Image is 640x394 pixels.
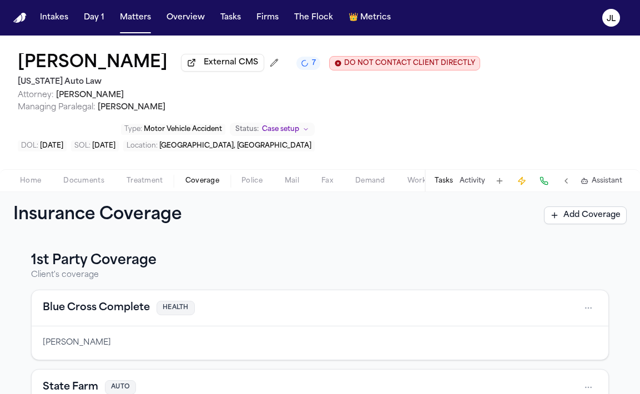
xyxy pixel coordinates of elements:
span: crown [349,12,358,23]
span: Managing Paralegal: [18,103,95,112]
h1: Insurance Coverage [13,205,206,225]
span: Metrics [360,12,391,23]
span: Status: [235,125,259,134]
button: Add Coverage [544,206,627,224]
span: [PERSON_NAME] [56,91,124,99]
span: Location : [127,143,158,149]
span: Treatment [127,176,163,185]
button: Open actions [579,299,597,317]
span: DOL : [21,143,38,149]
span: Home [20,176,41,185]
span: Workspaces [407,176,450,185]
button: Make a Call [536,173,552,189]
button: Add Task [492,173,507,189]
button: Edit Type: Motor Vehicle Accident [121,124,225,135]
span: Assistant [592,176,622,185]
span: DO NOT CONTACT CLIENT DIRECTLY [344,59,475,68]
span: Type : [124,126,142,133]
button: Change status from Case setup [230,123,315,136]
span: External CMS [204,57,258,68]
span: SOL : [74,143,90,149]
text: JL [607,15,616,23]
h1: [PERSON_NAME] [18,53,168,73]
button: Edit Location: Belleville, MI [123,140,315,151]
button: crownMetrics [344,8,395,28]
button: Edit client contact restriction [329,56,480,70]
span: Fax [321,176,333,185]
button: Activity [460,176,485,185]
img: Finch Logo [13,13,27,23]
button: Assistant [581,176,622,185]
span: Mail [285,176,299,185]
button: Firms [252,8,283,28]
button: 7 active tasks [296,57,320,70]
button: Overview [162,8,209,28]
button: The Flock [290,8,337,28]
span: Coverage [185,176,219,185]
span: Police [241,176,263,185]
button: Edit SOL: 2028-05-12 [71,140,119,151]
span: Demand [355,176,385,185]
div: [PERSON_NAME] [43,337,597,348]
button: Intakes [36,8,73,28]
span: Case setup [262,125,299,134]
button: Day 1 [79,8,109,28]
span: [DATE] [92,143,115,149]
a: Home [13,13,27,23]
h3: 1st Party Coverage [31,252,609,270]
span: 7 [312,59,316,68]
span: Attorney: [18,91,54,99]
span: Motor Vehicle Accident [144,126,222,133]
span: [PERSON_NAME] [98,103,165,112]
button: Tasks [435,176,453,185]
button: Tasks [216,8,245,28]
span: [DATE] [40,143,63,149]
button: Edit DOL: 2025-05-12 [18,140,67,151]
button: Matters [115,8,155,28]
button: View coverage details [43,300,150,316]
p: Client's coverage [31,270,609,281]
span: HEALTH [157,301,195,316]
span: [GEOGRAPHIC_DATA], [GEOGRAPHIC_DATA] [159,143,311,149]
button: Edit matter name [18,53,168,73]
button: Create Immediate Task [514,173,530,189]
span: Documents [63,176,104,185]
h2: [US_STATE] Auto Law [18,75,480,89]
button: External CMS [181,54,264,72]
